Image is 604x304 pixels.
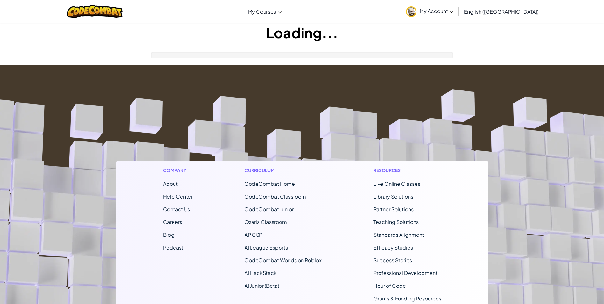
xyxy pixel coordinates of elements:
a: AI Junior (Beta) [245,282,279,289]
a: CodeCombat Junior [245,206,294,213]
a: AI League Esports [245,244,288,251]
a: Ozaria Classroom [245,219,287,225]
a: Library Solutions [373,193,413,200]
a: About [163,180,178,187]
h1: Company [163,167,193,174]
a: Partner Solutions [373,206,414,213]
a: English ([GEOGRAPHIC_DATA]) [461,3,542,20]
h1: Loading... [0,23,604,42]
a: Blog [163,231,174,238]
a: My Account [403,1,457,21]
a: AI HackStack [245,270,277,276]
a: Hour of Code [373,282,406,289]
a: Live Online Classes [373,180,420,187]
span: My Courses [248,8,276,15]
span: My Account [420,8,454,14]
a: CodeCombat Worlds on Roblox [245,257,322,264]
a: Grants & Funding Resources [373,295,441,302]
h1: Resources [373,167,441,174]
span: CodeCombat Home [245,180,295,187]
img: CodeCombat logo [67,5,123,18]
a: Professional Development [373,270,437,276]
a: Careers [163,219,182,225]
a: Success Stories [373,257,412,264]
h1: Curriculum [245,167,322,174]
a: AP CSP [245,231,262,238]
a: Help Center [163,193,193,200]
a: Efficacy Studies [373,244,413,251]
span: Contact Us [163,206,190,213]
img: avatar [406,6,416,17]
a: Standards Alignment [373,231,424,238]
a: Podcast [163,244,183,251]
a: CodeCombat Classroom [245,193,306,200]
span: English ([GEOGRAPHIC_DATA]) [464,8,539,15]
a: My Courses [245,3,285,20]
a: Teaching Solutions [373,219,419,225]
